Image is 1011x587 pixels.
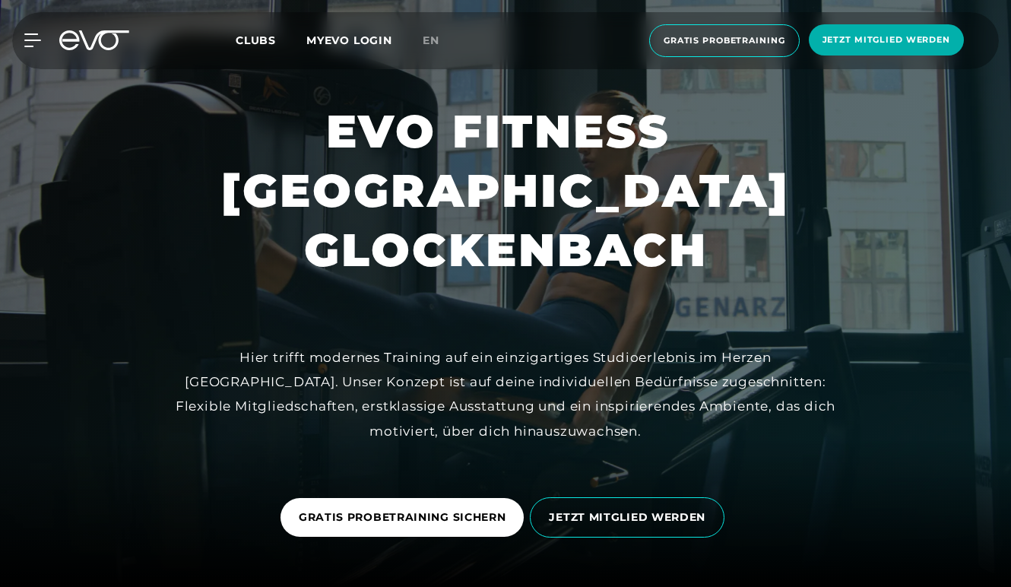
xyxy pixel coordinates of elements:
[530,486,731,549] a: JETZT MITGLIED WERDEN
[306,33,392,47] a: MYEVO LOGIN
[236,33,306,47] a: Clubs
[423,33,439,47] span: en
[645,24,804,57] a: Gratis Probetraining
[549,509,705,525] span: JETZT MITGLIED WERDEN
[280,487,531,548] a: GRATIS PROBETRAINING SICHERN
[664,34,785,47] span: Gratis Probetraining
[299,509,506,525] span: GRATIS PROBETRAINING SICHERN
[236,33,276,47] span: Clubs
[822,33,950,46] span: Jetzt Mitglied werden
[804,24,968,57] a: Jetzt Mitglied werden
[423,32,458,49] a: en
[163,345,848,443] div: Hier trifft modernes Training auf ein einzigartiges Studioerlebnis im Herzen [GEOGRAPHIC_DATA]. U...
[12,102,999,280] h1: EVO FITNESS [GEOGRAPHIC_DATA] GLOCKENBACH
